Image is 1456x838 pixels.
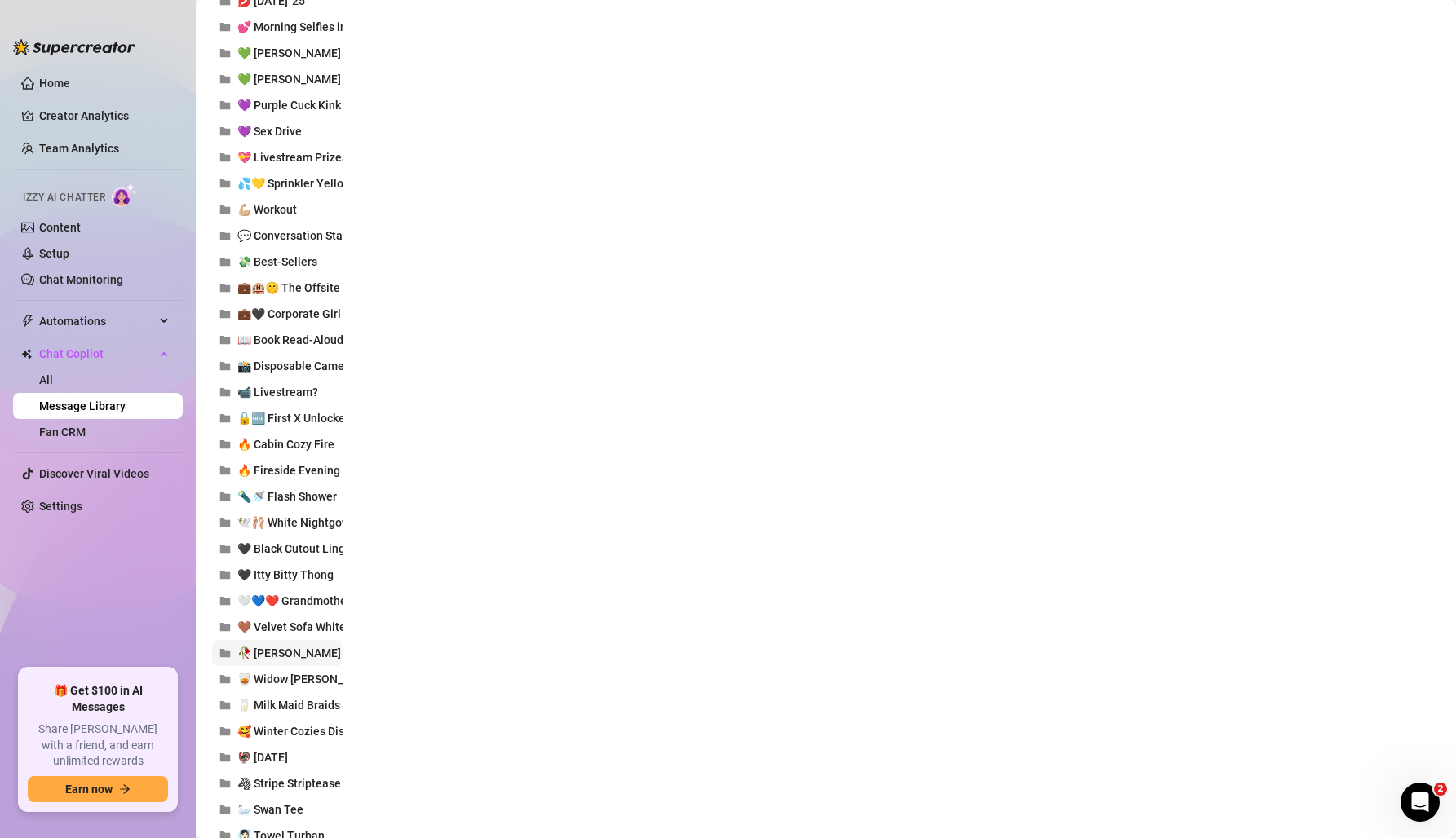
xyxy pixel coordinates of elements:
span: Izzy AI Chatter [23,190,105,205]
button: 💬 Conversation Starters [212,223,343,249]
span: 💦💛 Sprinkler Yellow Tee [237,177,374,190]
span: folder [219,569,231,580]
span: 📸 Disposable Camera Nostalgia [237,359,408,373]
img: logo-BBDzfeDw.svg [13,39,135,55]
span: 💚 [PERSON_NAME] [237,46,341,60]
span: folder [219,726,231,737]
span: folder [219,543,231,554]
button: 🕊️🩰 White Nightgown Ballet [212,509,343,536]
span: folder [219,386,231,398]
span: 🎁 Get $100 in AI Messages [28,683,168,715]
span: 💬 Conversation Starters [237,229,367,242]
span: 🔥 Cabin Cozy Fire [237,438,334,451]
button: 🖤 Black Cutout Lingerie Boots [212,536,343,562]
a: Creator Analytics [39,103,170,129]
span: 🦃 [DATE] [237,751,288,764]
button: 💕 Morning Selfies in Pink Linen [212,14,343,40]
span: 2 [1434,783,1447,796]
button: 🥛 Milk Maid Braids - Red Gingham Bikini [212,692,343,718]
span: folder [219,99,231,111]
a: Settings [39,500,82,513]
span: folder [219,360,231,372]
span: 🥀 [PERSON_NAME] [237,646,341,659]
span: folder [219,465,231,476]
span: Share [PERSON_NAME] with a friend, and earn unlimited rewards [28,721,168,770]
span: 💼🖤 Corporate Girl Work Trip [237,307,393,320]
span: folder [219,73,231,85]
span: folder [219,491,231,502]
span: 🥛 Milk Maid Braids - Red Gingham Bikini [237,699,451,712]
a: Discover Viral Videos [39,467,149,480]
a: Home [39,77,70,90]
button: 💸 Best-Sellers [212,249,343,275]
span: Chat Copilot [39,341,155,367]
button: Earn nowarrow-right [28,776,168,802]
span: folder [219,21,231,33]
button: 💝 Livestream Prizes, 11/2 [212,144,343,170]
span: 💼🏨🤫 The Offsite Affair [237,281,372,294]
button: 💦💛 Sprinkler Yellow Tee [212,170,343,196]
button: 💼🖤 Corporate Girl Work Trip [212,301,343,327]
a: Chat Monitoring [39,273,123,286]
img: Chat Copilot [21,348,32,359]
span: arrow-right [119,783,131,795]
span: folder [219,439,231,450]
button: 🦃 [DATE] [212,744,343,770]
span: 💜 Sex Drive [237,125,302,138]
span: folder [219,256,231,267]
button: 🔥 Fireside Evening [212,457,343,483]
span: folder [219,647,231,659]
span: folder [219,673,231,685]
button: 📸 Disposable Camera Nostalgia [212,353,343,379]
span: folder [219,334,231,346]
span: 🖤 Itty Bitty Thong [237,568,334,581]
span: folder [219,204,231,215]
span: folder [219,621,231,633]
span: 🔦🚿 Flash Shower [237,490,337,503]
span: folder [219,126,231,137]
button: 🔦🚿 Flash Shower [212,483,343,509]
span: thunderbolt [21,315,34,328]
span: folder [219,230,231,241]
button: 💚 [PERSON_NAME] [212,40,343,66]
span: folder [219,804,231,815]
button: 🥃 Widow [PERSON_NAME] [212,666,343,692]
span: 💕 Morning Selfies in Pink Linen [237,20,404,33]
a: Content [39,221,81,234]
span: 🤍💙❤️ Grandmother's Quilt [237,594,385,607]
span: folder [219,282,231,293]
button: 🔥 Cabin Cozy Fire [212,431,343,457]
span: 💪🏼 Workout [237,203,297,216]
button: 💪🏼 Workout [212,196,343,223]
span: Automations [39,308,155,334]
span: 🦓 Stripe Striptease [237,777,341,790]
span: folder [219,308,231,320]
span: 💚 [PERSON_NAME] [237,73,341,86]
img: AI Chatter [112,183,137,207]
span: 🦢 Swan Tee [237,803,303,816]
span: folder [219,412,231,424]
button: 🥰 Winter Cozies Distraction [212,718,343,744]
span: 📖 Book Read-Alouds [237,333,349,346]
span: Earn now [65,783,113,796]
span: 🤎 Velvet Sofa White Lingerie [237,620,392,633]
button: 🤍💙❤️ Grandmother's Quilt [212,588,343,614]
iframe: Intercom live chat [1401,783,1440,822]
span: 🔥 Fireside Evening [237,464,340,477]
span: folder [219,778,231,789]
button: 🦓 Stripe Striptease [212,770,343,796]
button: 💚 [PERSON_NAME] [212,66,343,92]
button: 📖 Book Read-Alouds [212,327,343,353]
button: 💜 Purple Cuck Kink [212,92,343,118]
button: 📹 Livestream? [212,379,343,405]
button: 💜 Sex Drive [212,118,343,144]
span: 🕊️🩰 White Nightgown Ballet [237,516,390,529]
span: folder [219,699,231,711]
button: 💼🏨🤫 The Offsite Affair [212,275,343,301]
span: 💝 Livestream Prizes, 11/2 [237,151,377,164]
button: 🖤 Itty Bitty Thong [212,562,343,588]
span: 🔓🆓 First X Unlockers [237,412,355,425]
a: All [39,373,53,386]
button: 🥀 [PERSON_NAME] [212,640,343,666]
span: folder [219,47,231,59]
